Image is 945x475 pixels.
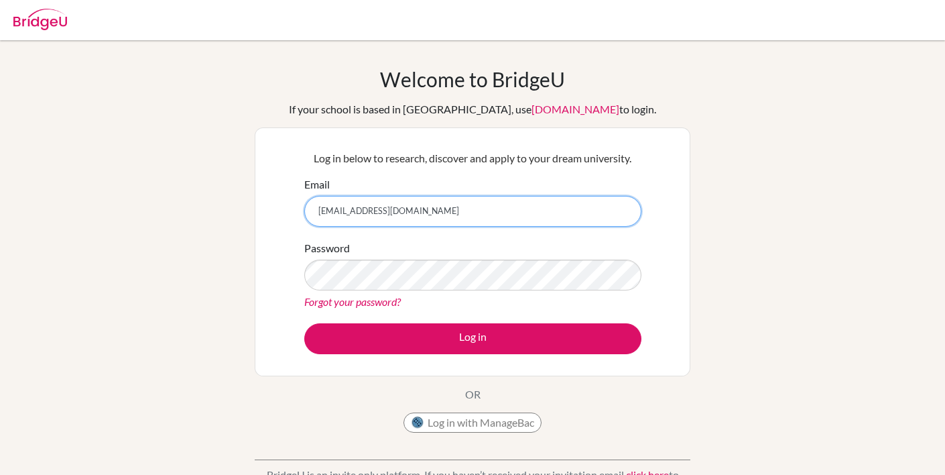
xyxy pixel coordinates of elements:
[304,295,401,308] a: Forgot your password?
[465,386,481,403] p: OR
[289,101,656,117] div: If your school is based in [GEOGRAPHIC_DATA], use to login.
[304,176,330,193] label: Email
[304,323,641,354] button: Log in
[403,413,542,433] button: Log in with ManageBac
[304,240,350,256] label: Password
[531,103,619,115] a: [DOMAIN_NAME]
[304,150,641,166] p: Log in below to research, discover and apply to your dream university.
[380,67,565,91] h1: Welcome to BridgeU
[13,9,67,30] img: Bridge-U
